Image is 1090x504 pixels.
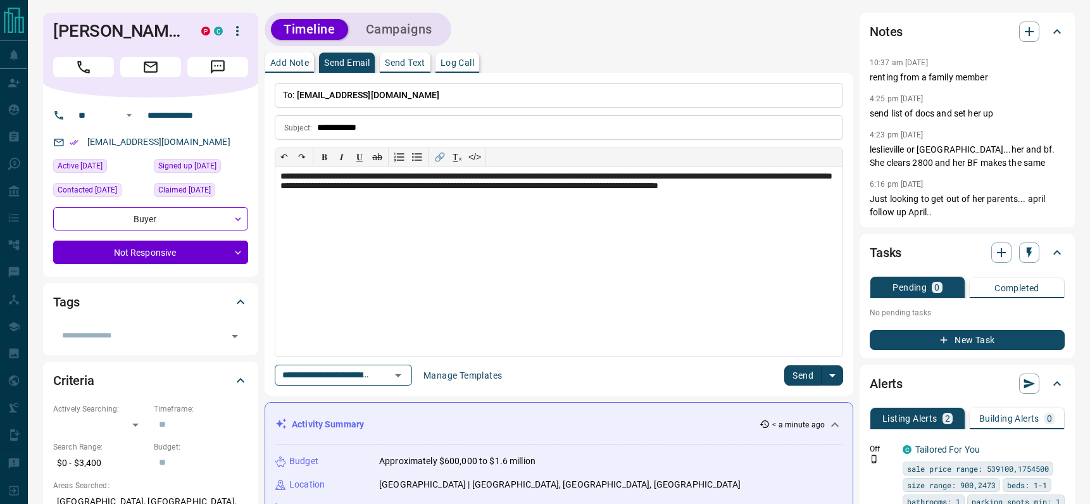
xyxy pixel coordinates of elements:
[915,444,980,455] a: Tailored For You
[385,58,425,67] p: Send Text
[870,107,1065,120] p: send list of docs and set her up
[284,122,312,134] p: Subject:
[870,130,924,139] p: 4:23 pm [DATE]
[158,184,211,196] span: Claimed [DATE]
[870,71,1065,84] p: renting from a family member
[870,192,1065,219] p: Just looking to get out of her parents... april follow up April..
[53,365,248,396] div: Criteria
[870,369,1065,399] div: Alerts
[53,21,182,41] h1: [PERSON_NAME]
[333,148,351,166] button: 𝑰
[870,94,924,103] p: 4:25 pm [DATE]
[430,148,448,166] button: 🔗
[87,137,230,147] a: [EMAIL_ADDRESS][DOMAIN_NAME]
[293,148,311,166] button: ↷
[122,108,137,123] button: Open
[979,414,1039,423] p: Building Alerts
[275,413,843,436] div: Activity Summary< a minute ago
[870,330,1065,350] button: New Task
[158,160,216,172] span: Signed up [DATE]
[466,148,484,166] button: </>
[154,159,248,177] div: Tue May 30 2023
[416,365,510,386] button: Manage Templates
[379,455,536,468] p: Approximately $600,000 to $1.6 million
[448,148,466,166] button: T̲ₓ
[270,58,309,67] p: Add Note
[214,27,223,35] div: condos.ca
[275,148,293,166] button: ↶
[389,367,407,384] button: Open
[187,57,248,77] span: Message
[870,143,1065,170] p: leslieville or [GEOGRAPHIC_DATA]...her and bf. She clears 2800 and her BF makes the same
[53,183,147,201] div: Mon May 05 2025
[903,445,911,454] div: condos.ca
[58,160,103,172] span: Active [DATE]
[154,183,248,201] div: Thu Jan 04 2024
[53,370,94,391] h2: Criteria
[870,58,928,67] p: 10:37 am [DATE]
[907,462,1049,475] span: sale price range: 539100,1754500
[934,283,939,292] p: 0
[372,152,382,162] s: ab
[441,58,474,67] p: Log Call
[292,418,364,431] p: Activity Summary
[201,27,210,35] div: property.ca
[275,83,843,108] p: To:
[893,283,927,292] p: Pending
[289,455,318,468] p: Budget
[53,207,248,230] div: Buyer
[994,284,1039,293] p: Completed
[870,443,895,455] p: Off
[907,479,996,491] span: size range: 900,2473
[870,180,924,189] p: 6:16 pm [DATE]
[870,237,1065,268] div: Tasks
[870,303,1065,322] p: No pending tasks
[870,22,903,42] h2: Notes
[368,148,386,166] button: ab
[289,478,325,491] p: Location
[772,419,825,431] p: < a minute ago
[1007,479,1047,491] span: beds: 1-1
[154,403,248,415] p: Timeframe:
[356,152,363,162] span: 𝐔
[53,441,147,453] p: Search Range:
[351,148,368,166] button: 𝐔
[53,241,248,264] div: Not Responsive
[53,287,248,317] div: Tags
[53,480,248,491] p: Areas Searched:
[784,365,843,386] div: split button
[882,414,937,423] p: Listing Alerts
[324,58,370,67] p: Send Email
[297,90,440,100] span: [EMAIL_ADDRESS][DOMAIN_NAME]
[870,374,903,394] h2: Alerts
[870,16,1065,47] div: Notes
[53,159,147,177] div: Wed Sep 10 2025
[53,57,114,77] span: Call
[353,19,445,40] button: Campaigns
[391,148,408,166] button: Numbered list
[379,478,741,491] p: [GEOGRAPHIC_DATA] | [GEOGRAPHIC_DATA], [GEOGRAPHIC_DATA], [GEOGRAPHIC_DATA]
[1047,414,1052,423] p: 0
[870,243,901,263] h2: Tasks
[226,327,244,345] button: Open
[870,455,879,463] svg: Push Notification Only
[70,138,78,147] svg: Email Verified
[53,453,147,474] p: $0 - $3,400
[58,184,117,196] span: Contacted [DATE]
[315,148,333,166] button: 𝐁
[53,403,147,415] p: Actively Searching:
[53,292,79,312] h2: Tags
[271,19,348,40] button: Timeline
[120,57,181,77] span: Email
[784,365,822,386] button: Send
[154,441,248,453] p: Budget:
[408,148,426,166] button: Bullet list
[945,414,950,423] p: 2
